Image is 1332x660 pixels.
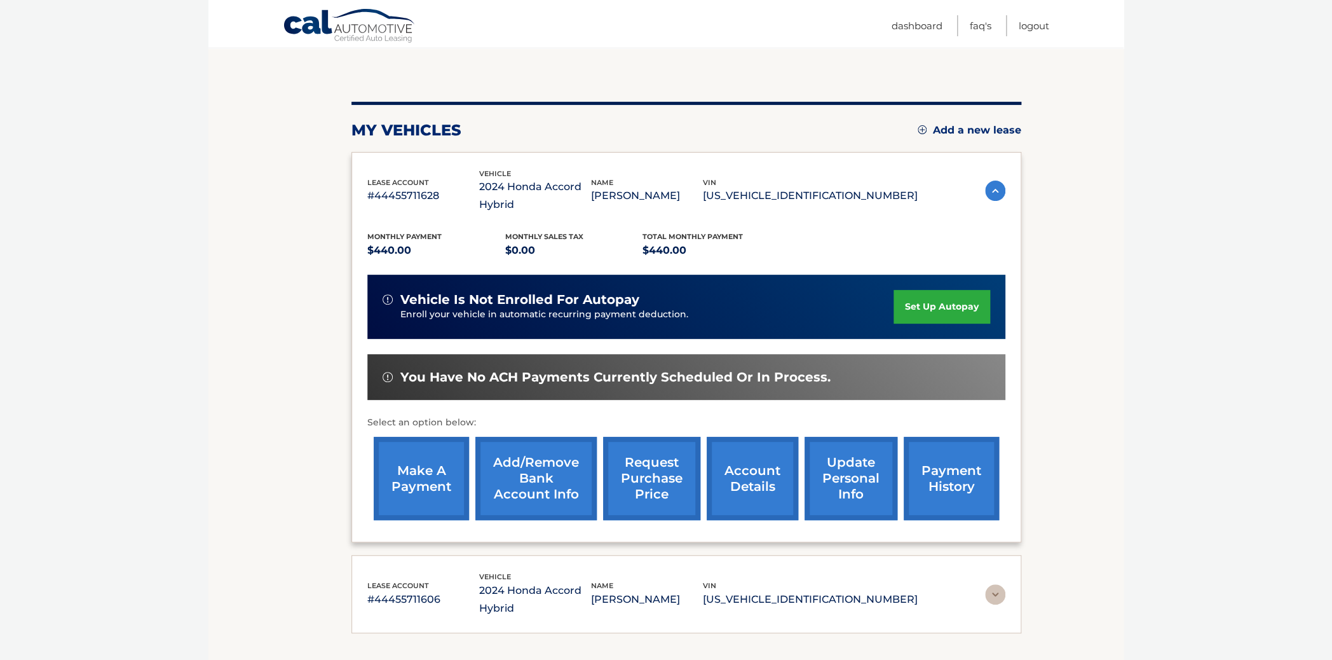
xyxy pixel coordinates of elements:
img: add.svg [918,125,927,134]
a: make a payment [374,437,469,520]
p: 2024 Honda Accord Hybrid [479,178,591,214]
span: vehicle is not enrolled for autopay [400,292,639,308]
p: Select an option below: [367,415,1005,430]
span: name [591,581,613,590]
span: vehicle [479,169,511,178]
span: Monthly Payment [367,232,442,241]
span: vehicle [479,572,511,581]
a: payment history [904,437,999,520]
a: Logout [1019,15,1049,36]
a: request purchase price [603,437,700,520]
a: Dashboard [892,15,942,36]
a: set up autopay [894,290,990,324]
p: $440.00 [642,242,780,259]
p: #44455711606 [367,591,479,608]
p: [PERSON_NAME] [591,591,703,608]
p: $440.00 [367,242,505,259]
a: Cal Automotive [283,8,416,45]
p: [US_VEHICLE_IDENTIFICATION_NUMBER] [703,187,918,205]
img: accordion-rest.svg [985,584,1005,605]
span: lease account [367,178,429,187]
a: account details [707,437,798,520]
span: vin [703,178,716,187]
span: Monthly sales Tax [505,232,583,241]
a: FAQ's [970,15,991,36]
img: alert-white.svg [383,294,393,305]
p: #44455711628 [367,187,479,205]
span: lease account [367,581,429,590]
img: alert-white.svg [383,372,393,382]
img: accordion-active.svg [985,181,1005,201]
p: 2024 Honda Accord Hybrid [479,582,591,617]
p: $0.00 [505,242,643,259]
p: [PERSON_NAME] [591,187,703,205]
h2: my vehicles [351,121,461,140]
p: [US_VEHICLE_IDENTIFICATION_NUMBER] [703,591,918,608]
span: You have no ACH payments currently scheduled or in process. [400,369,831,385]
a: Add a new lease [918,124,1021,137]
span: Total Monthly Payment [642,232,743,241]
span: vin [703,581,716,590]
a: Add/Remove bank account info [475,437,597,520]
a: update personal info [805,437,897,520]
span: name [591,178,613,187]
p: Enroll your vehicle in automatic recurring payment deduction. [400,308,894,322]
